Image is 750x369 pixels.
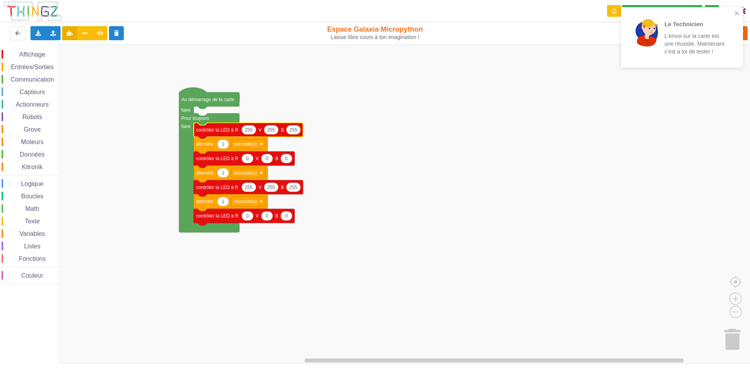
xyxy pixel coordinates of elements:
span: Variables [18,230,46,237]
text: B [281,127,284,132]
text: attendre [196,199,213,204]
div: Ta base fonctionne bien ! [622,5,702,17]
span: Actionneurs [14,101,50,108]
span: Grove [23,126,42,133]
text: contrôler la LED à R [196,127,238,132]
span: Math [24,205,41,212]
div: Espace Galaxia Micropython [310,25,441,41]
text: V [255,213,259,219]
text: V [259,127,262,132]
text: 255 [245,127,253,132]
span: Communication [9,76,55,83]
text: faire [181,107,191,112]
span: Moteurs [20,139,45,145]
text: 0 [266,156,268,161]
text: 0 [246,156,249,161]
span: Boucles [20,193,45,200]
text: 0 [246,213,249,219]
text: contrôler la LED à R [196,213,238,219]
text: attendre [196,141,213,147]
text: V [259,184,262,190]
text: seconde(s) [234,199,257,204]
text: Pour toujours [181,115,209,121]
text: faire [181,123,191,129]
text: 1 [222,199,225,204]
span: Fonctions [18,255,47,262]
text: V [255,156,259,161]
text: seconde(s) [234,170,257,176]
span: Robots [21,114,43,120]
span: Couleur [20,272,45,279]
text: B [275,156,278,161]
text: 255 [267,127,275,132]
text: 255 [289,184,297,190]
text: 255 [289,127,297,132]
img: thingz_logo.png [4,1,62,21]
text: Au démarrage de la carte [181,96,234,102]
span: Logique [20,180,45,187]
span: Texte [23,218,41,225]
span: Kitronik [21,164,44,170]
span: Entrées/Sorties [10,64,55,70]
span: Listes [23,243,42,250]
text: B [281,184,284,190]
p: L'envoi sur la carte est une réussite. Maintenant c'est à toi de tester ! [664,32,725,55]
span: Données [19,151,46,158]
span: Capteurs [18,89,46,95]
text: contrôler la LED à R [196,156,238,161]
text: 255 [245,184,253,190]
text: 0 [285,156,288,161]
text: 1 [222,141,225,147]
text: seconde(s) [234,141,257,147]
text: contrôler la LED à R [196,184,238,190]
text: attendre [196,170,213,176]
text: 0 [285,213,288,219]
button: close [734,10,740,18]
text: 1 [222,170,225,176]
span: Affichage [18,51,46,58]
text: 0 [266,213,268,219]
p: Le Technicien [664,20,725,28]
text: 255 [267,184,275,190]
text: B [275,213,278,219]
div: Laisse libre cours à ton imagination ! [310,34,441,41]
